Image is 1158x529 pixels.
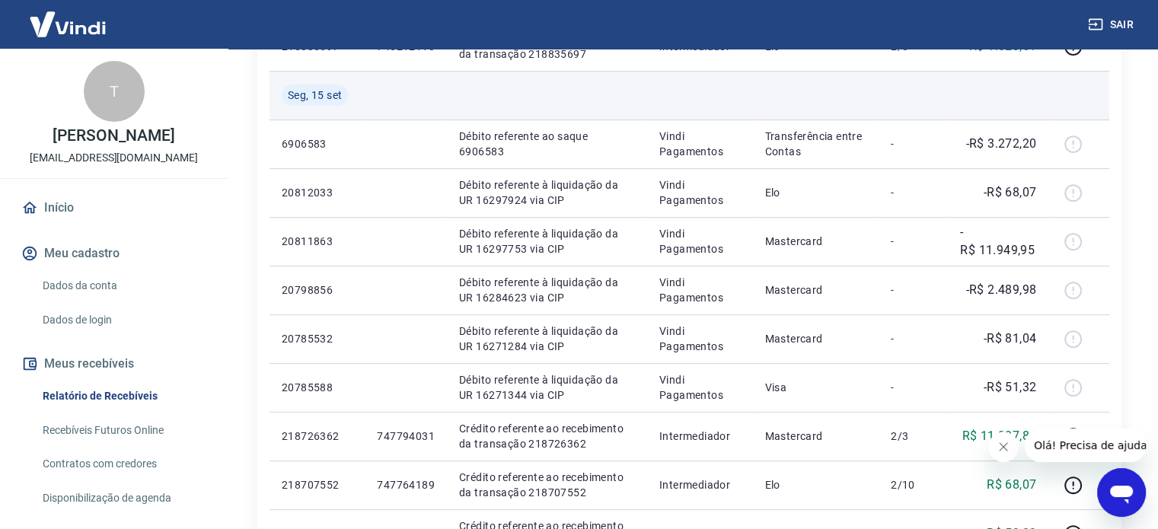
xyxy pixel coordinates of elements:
[84,61,145,122] div: T
[765,185,867,200] p: Elo
[459,470,635,500] p: Crédito referente ao recebimento da transação 218707552
[891,429,936,444] p: 2/3
[282,136,353,151] p: 6906583
[53,128,174,144] p: [PERSON_NAME]
[960,223,1036,260] p: -R$ 11.949,95
[459,323,635,354] p: Débito referente à liquidação da UR 16271284 via CIP
[891,282,936,298] p: -
[891,234,936,249] p: -
[965,281,1036,299] p: -R$ 2.489,98
[987,476,1036,494] p: R$ 68,07
[765,477,867,492] p: Elo
[282,331,353,346] p: 20785532
[377,477,435,492] p: 747764189
[377,429,435,444] p: 747794031
[765,129,867,159] p: Transferência entre Contas
[891,331,936,346] p: -
[765,282,867,298] p: Mastercard
[282,234,353,249] p: 20811863
[459,421,635,451] p: Crédito referente ao recebimento da transação 218726362
[459,372,635,403] p: Débito referente à liquidação da UR 16271344 via CIP
[659,129,741,159] p: Vindi Pagamentos
[659,372,741,403] p: Vindi Pagamentos
[965,135,1036,153] p: -R$ 3.272,20
[37,381,209,412] a: Relatório de Recebíveis
[282,380,353,395] p: 20785588
[891,380,936,395] p: -
[18,347,209,381] button: Meus recebíveis
[459,177,635,208] p: Débito referente à liquidação da UR 16297924 via CIP
[18,1,117,47] img: Vindi
[984,378,1037,397] p: -R$ 51,32
[37,483,209,514] a: Disponibilização de agenda
[459,275,635,305] p: Débito referente à liquidação da UR 16284623 via CIP
[1097,468,1146,517] iframe: Botão para abrir a janela de mensagens
[9,11,128,23] span: Olá! Precisa de ajuda?
[1025,429,1146,462] iframe: Mensagem da empresa
[37,304,209,336] a: Dados de login
[37,415,209,446] a: Recebíveis Futuros Online
[962,427,1036,445] p: R$ 11.897,86
[18,191,209,225] a: Início
[288,88,342,103] span: Seg, 15 set
[765,380,867,395] p: Visa
[30,150,198,166] p: [EMAIL_ADDRESS][DOMAIN_NAME]
[37,448,209,480] a: Contratos com credores
[891,477,936,492] p: 2/10
[984,330,1037,348] p: -R$ 81,04
[282,282,353,298] p: 20798856
[984,183,1037,202] p: -R$ 68,07
[37,270,209,301] a: Dados da conta
[282,185,353,200] p: 20812033
[659,275,741,305] p: Vindi Pagamentos
[891,185,936,200] p: -
[659,323,741,354] p: Vindi Pagamentos
[659,477,741,492] p: Intermediador
[459,129,635,159] p: Débito referente ao saque 6906583
[659,226,741,257] p: Vindi Pagamentos
[765,429,867,444] p: Mastercard
[659,177,741,208] p: Vindi Pagamentos
[765,234,867,249] p: Mastercard
[282,429,353,444] p: 218726362
[765,331,867,346] p: Mastercard
[459,226,635,257] p: Débito referente à liquidação da UR 16297753 via CIP
[18,237,209,270] button: Meu cadastro
[891,136,936,151] p: -
[659,429,741,444] p: Intermediador
[282,477,353,492] p: 218707552
[1085,11,1140,39] button: Sair
[988,432,1019,462] iframe: Fechar mensagem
